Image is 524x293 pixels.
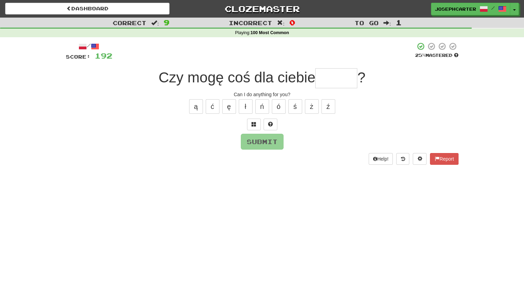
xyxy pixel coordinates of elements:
[206,99,219,114] button: ć
[357,69,365,85] span: ?
[415,52,459,59] div: Mastered
[288,99,302,114] button: ś
[321,99,335,114] button: ź
[430,153,458,165] button: Report
[239,99,253,114] button: ł
[415,52,425,58] span: 25 %
[264,119,277,130] button: Single letter hint - you only get 1 per sentence and score half the points! alt+h
[66,91,459,98] div: Can I do anything for you?
[164,18,169,27] span: 9
[151,20,159,26] span: :
[180,3,344,15] a: Clozemaster
[113,19,146,26] span: Correct
[435,6,476,12] span: JosephCarter
[255,99,269,114] button: ń
[289,18,295,27] span: 0
[277,20,285,26] span: :
[158,69,315,85] span: Czy mogę coś dla ciebie
[431,3,510,15] a: JosephCarter /
[66,54,91,60] span: Score:
[189,99,203,114] button: ą
[355,19,379,26] span: To go
[272,99,286,114] button: ó
[369,153,393,165] button: Help!
[396,18,402,27] span: 1
[222,99,236,114] button: ę
[229,19,272,26] span: Incorrect
[95,51,112,60] span: 192
[5,3,169,14] a: Dashboard
[66,42,112,51] div: /
[383,20,391,26] span: :
[241,134,284,150] button: Submit
[305,99,319,114] button: ż
[250,30,289,35] strong: 100 Most Common
[491,6,495,10] span: /
[396,153,409,165] button: Round history (alt+y)
[247,119,261,130] button: Switch sentence to multiple choice alt+p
